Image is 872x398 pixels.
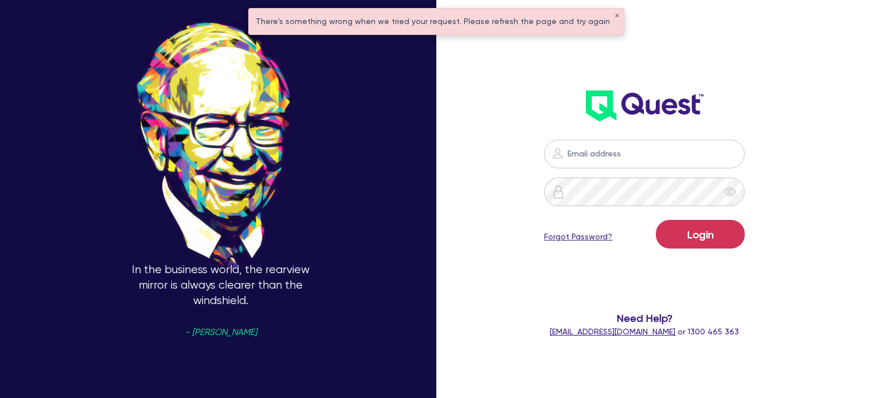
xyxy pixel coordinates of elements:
span: Need Help? [531,310,757,326]
img: wH2k97JdezQIQAAAABJRU5ErkJggg== [586,90,703,121]
img: icon-password [551,147,565,160]
img: icon-password [552,185,565,199]
div: There's something wrong when we tried your request. Please refresh the page and try again [249,9,624,34]
span: - [PERSON_NAME] [185,328,257,337]
a: Forgot Password? [544,231,612,243]
button: Login [656,220,745,249]
a: [EMAIL_ADDRESS][DOMAIN_NAME] [550,327,675,336]
input: Email address [544,140,745,168]
span: eye [725,186,736,198]
span: or 1300 465 363 [550,327,739,336]
button: ✕ [615,13,619,19]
